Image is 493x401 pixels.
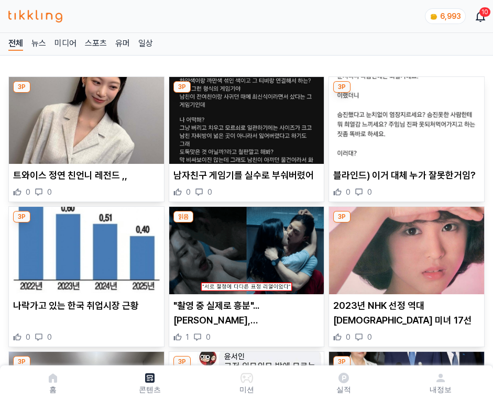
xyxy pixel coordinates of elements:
[425,8,464,24] a: coin 6,993
[47,332,52,342] span: 0
[239,384,254,395] p: 미션
[138,37,153,51] a: 일상
[476,10,485,23] a: 10
[49,384,57,395] p: 홈
[392,370,489,397] a: 내정보
[54,37,76,51] a: 미디어
[240,372,253,384] img: 미션
[295,370,392,397] a: 실적
[186,187,191,197] span: 0
[4,370,101,397] a: 홈
[169,206,325,347] div: 읽음 "촬영 중 실제로 흥분"...김지훈, 이주빈과 베드신 촬영 중 절정 가는 표정과 '신체적 부위 변화' 고백 "촬영 중 실제로 흥분"...[PERSON_NAME], [PE...
[173,356,191,367] div: 3P
[8,37,23,51] a: 전체
[346,332,350,342] span: 0
[169,76,325,202] div: 3P 남자친구 게임기를 실수로 부숴버렸어 남자친구 게임기를 실수로 부숴버렸어 0 0
[13,298,160,313] p: 나락가고 있는 한국 취업시장 근황
[47,187,52,197] span: 0
[173,211,193,222] div: 읽음
[440,12,461,20] span: 6,993
[9,207,164,294] img: 나락가고 있는 한국 취업시장 근황
[186,332,189,342] span: 1
[329,77,484,164] img: 블라인드) 이거 대체 누가 잘못한거임?
[346,187,350,197] span: 0
[13,211,30,222] div: 3P
[206,332,211,342] span: 0
[85,37,107,51] a: 스포츠
[367,187,372,197] span: 0
[26,332,30,342] span: 0
[26,187,30,197] span: 0
[9,77,164,164] img: 트와이스 정연 친언니 레전드 ,,
[8,206,165,347] div: 3P 나락가고 있는 한국 취업시장 근황 나락가고 있는 한국 취업시장 근황 0 0
[8,76,165,202] div: 3P 트와이스 정연 친언니 레전드 ,, 트와이스 정연 친언니 레전드 ,, 0 0
[13,356,30,367] div: 3P
[328,206,485,347] div: 3P 2023년 NHK 선정 역대 일본 미녀 17선 2023년 NHK 선정 역대 [DEMOGRAPHIC_DATA] 미녀 17선 0 0
[479,7,490,17] div: 10
[173,168,320,183] p: 남자친구 게임기를 실수로 부숴버렸어
[13,168,160,183] p: 트와이스 정연 친언니 레전드 ,,
[328,76,485,202] div: 3P 블라인드) 이거 대체 누가 잘못한거임? 블라인드) 이거 대체 누가 잘못한거임? 0 0
[115,37,130,51] a: 유머
[169,77,324,164] img: 남자친구 게임기를 실수로 부숴버렸어
[333,298,480,328] p: 2023년 NHK 선정 역대 [DEMOGRAPHIC_DATA] 미녀 17선
[333,81,350,93] div: 3P
[207,187,212,197] span: 0
[367,332,372,342] span: 0
[333,168,480,183] p: 블라인드) 이거 대체 누가 잘못한거임?
[169,207,324,294] img: "촬영 중 실제로 흥분"...김지훈, 이주빈과 베드신 촬영 중 절정 가는 표정과 '신체적 부위 변화' 고백
[336,384,351,395] p: 실적
[430,13,438,21] img: coin
[13,81,30,93] div: 3P
[333,211,350,222] div: 3P
[198,370,295,397] button: 미션
[8,10,62,23] img: 티끌링
[430,384,452,395] p: 내정보
[333,356,350,367] div: 3P
[139,384,161,395] p: 콘텐츠
[329,207,484,294] img: 2023년 NHK 선정 역대 일본 미녀 17선
[173,81,191,93] div: 3P
[101,370,198,397] a: 콘텐츠
[173,298,320,328] p: "촬영 중 실제로 흥분"...[PERSON_NAME], [PERSON_NAME]과 베드신 촬영 중 절정 가는 표정과 '신체적 부위 변화' 고백
[31,37,46,51] a: 뉴스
